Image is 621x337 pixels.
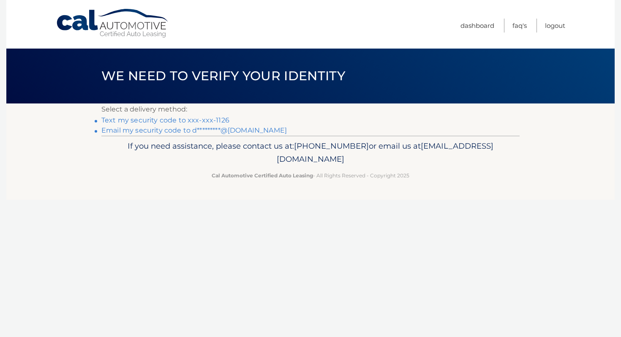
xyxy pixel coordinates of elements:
[545,19,565,33] a: Logout
[101,116,229,124] a: Text my security code to xxx-xxx-1126
[107,139,514,166] p: If you need assistance, please contact us at: or email us at
[460,19,494,33] a: Dashboard
[107,171,514,180] p: - All Rights Reserved - Copyright 2025
[101,103,520,115] p: Select a delivery method:
[512,19,527,33] a: FAQ's
[56,8,170,38] a: Cal Automotive
[294,141,369,151] span: [PHONE_NUMBER]
[101,126,287,134] a: Email my security code to d*********@[DOMAIN_NAME]
[212,172,313,179] strong: Cal Automotive Certified Auto Leasing
[101,68,345,84] span: We need to verify your identity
